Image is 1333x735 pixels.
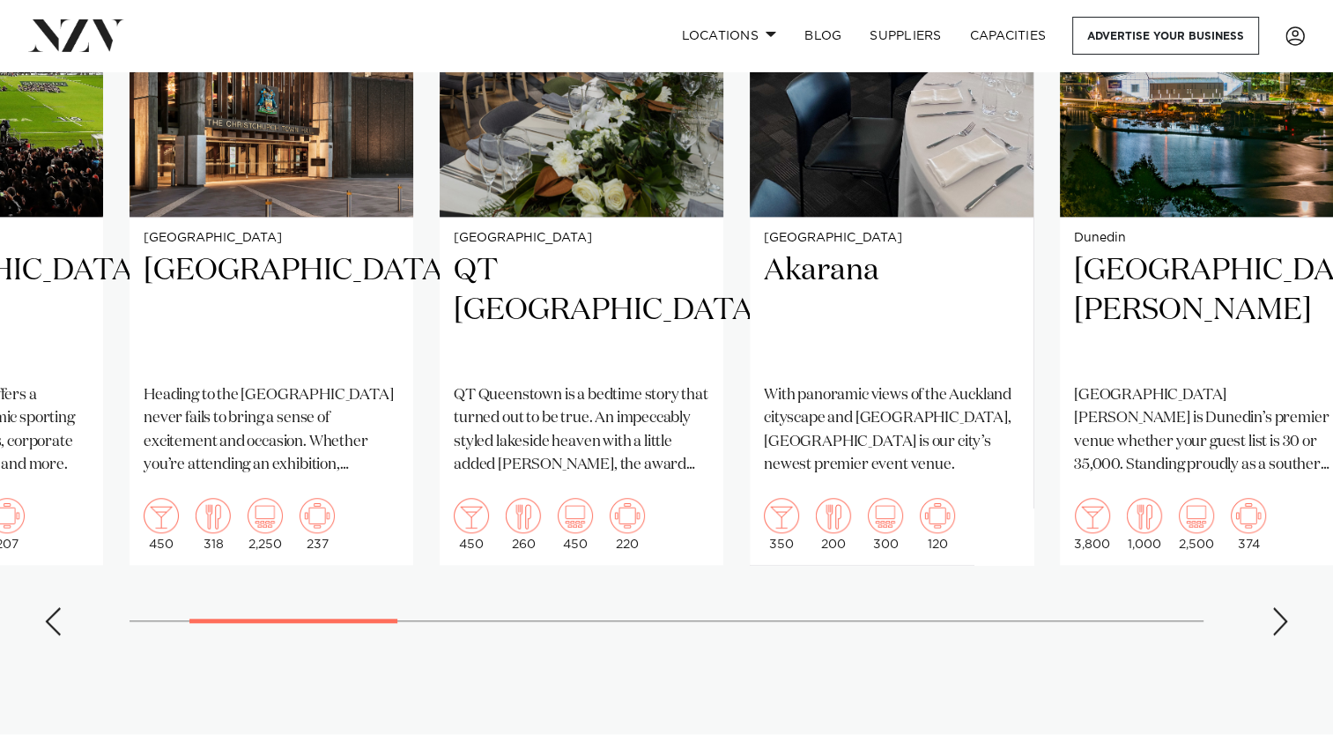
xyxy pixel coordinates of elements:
[1127,498,1162,533] img: dining.png
[144,498,179,533] img: cocktail.png
[196,498,231,551] div: 318
[764,498,799,533] img: cocktail.png
[610,498,645,551] div: 220
[1127,498,1162,551] div: 1,000
[144,232,399,245] small: [GEOGRAPHIC_DATA]
[1231,498,1266,533] img: meeting.png
[816,498,851,551] div: 200
[144,251,399,370] h2: [GEOGRAPHIC_DATA]
[558,498,593,533] img: theatre.png
[144,498,179,551] div: 450
[454,384,709,477] p: QT Queenstown is a bedtime story that turned out to be true. An impeccably styled lakeside heaven...
[28,19,124,51] img: nzv-logo.png
[300,498,335,551] div: 237
[920,498,955,533] img: meeting.png
[816,498,851,533] img: dining.png
[1074,498,1110,551] div: 3,800
[1179,498,1214,533] img: theatre.png
[764,251,1019,370] h2: Akarana
[1074,232,1329,245] small: Dunedin
[558,498,593,551] div: 450
[868,498,903,551] div: 300
[956,17,1061,55] a: Capacities
[790,17,855,55] a: BLOG
[506,498,541,551] div: 260
[248,498,283,551] div: 2,250
[196,498,231,533] img: dining.png
[1074,384,1329,477] p: [GEOGRAPHIC_DATA][PERSON_NAME] is Dunedin’s premier venue whether your guest list is 30 or 35,000...
[506,498,541,533] img: dining.png
[454,498,489,533] img: cocktail.png
[1179,498,1214,551] div: 2,500
[667,17,790,55] a: Locations
[1075,498,1110,533] img: cocktail.png
[764,498,799,551] div: 350
[855,17,955,55] a: SUPPLIERS
[920,498,955,551] div: 120
[300,498,335,533] img: meeting.png
[144,384,399,477] p: Heading to the [GEOGRAPHIC_DATA] never fails to bring a sense of excitement and occasion. Whether...
[454,232,709,245] small: [GEOGRAPHIC_DATA]
[764,384,1019,477] p: With panoramic views of the Auckland cityscape and [GEOGRAPHIC_DATA], [GEOGRAPHIC_DATA] is our ci...
[610,498,645,533] img: meeting.png
[1074,251,1329,370] h2: [GEOGRAPHIC_DATA][PERSON_NAME]
[1231,498,1266,551] div: 374
[868,498,903,533] img: theatre.png
[248,498,283,533] img: theatre.png
[764,232,1019,245] small: [GEOGRAPHIC_DATA]
[454,251,709,370] h2: QT [GEOGRAPHIC_DATA]
[454,498,489,551] div: 450
[1072,17,1259,55] a: Advertise your business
